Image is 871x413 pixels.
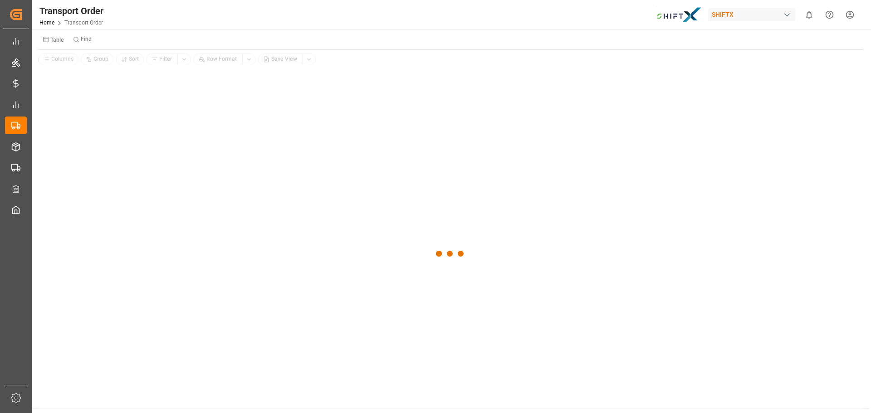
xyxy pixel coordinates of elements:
[656,7,702,23] img: Bildschirmfoto%202024-11-13%20um%2009.31.44.png_1731487080.png
[708,6,799,23] button: SHIFTX
[39,4,103,18] div: Transport Order
[69,33,96,46] button: Find
[38,53,78,65] button: Columns
[819,5,840,25] button: Help Center
[38,31,69,47] button: Table
[50,37,64,43] small: Table
[708,8,795,21] div: SHIFTX
[799,5,819,25] button: show 0 new notifications
[39,19,54,26] a: Home
[81,36,92,42] small: Find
